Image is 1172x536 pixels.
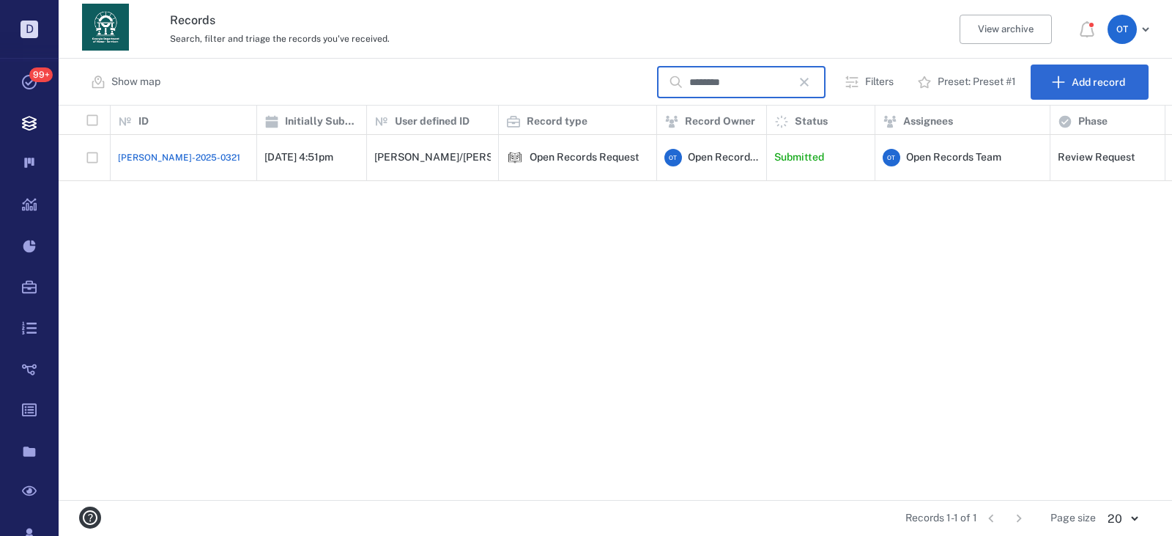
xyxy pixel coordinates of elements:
[82,4,129,51] img: Georgia Department of Human Services logo
[530,152,639,163] div: Open Records Request
[82,4,129,56] a: Go home
[264,150,333,165] p: [DATE] 4:51pm
[774,150,824,165] p: Submitted
[1031,65,1149,100] button: Add record
[960,15,1052,44] button: View archive
[138,114,149,129] p: ID
[1078,114,1108,129] p: Phase
[506,149,524,166] img: icon Open Records Request
[903,114,953,129] p: Assignees
[865,75,894,89] p: Filters
[906,150,1001,165] span: Open Records Team
[1058,152,1135,163] div: Review Request
[1108,15,1154,44] button: OT
[170,34,390,44] span: Search, filter and triage the records you've received.
[118,151,240,164] a: [PERSON_NAME]-2025-0321
[795,114,828,129] p: Status
[374,152,548,163] div: [PERSON_NAME]/[PERSON_NAME]
[977,507,1033,530] nav: pagination navigation
[527,114,587,129] p: Record type
[664,149,682,166] div: O T
[1096,510,1149,527] div: 20
[82,65,172,100] button: Show map
[170,12,781,29] h3: Records
[685,114,755,129] p: Record Owner
[1050,511,1096,526] span: Page size
[285,114,359,129] p: Initially Submitted Date
[905,511,977,526] span: Records 1-1 of 1
[1108,15,1137,44] div: O T
[688,150,759,165] span: Open Records Team
[111,75,160,89] p: Show map
[506,149,524,166] div: Open Records Request
[938,75,1016,89] p: Preset: Preset #1
[29,67,53,82] span: 99+
[908,65,1028,100] button: Preset: Preset #1
[73,501,107,535] button: help
[395,114,470,129] p: User defined ID
[836,65,905,100] button: Filters
[21,21,38,38] p: D
[883,149,900,166] div: O T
